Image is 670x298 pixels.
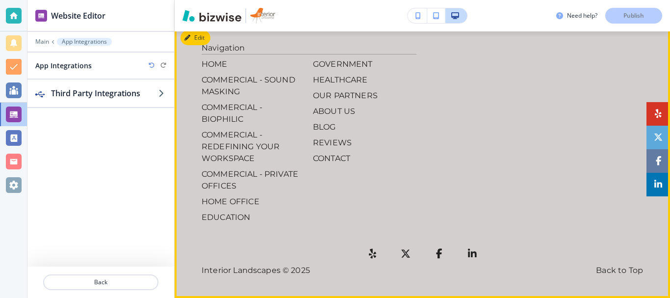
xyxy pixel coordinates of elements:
[202,129,305,164] p: COMMERCIAL - REDEFINING YOUR WORKSPACE
[567,11,597,20] h3: Need help?
[182,10,241,22] img: Bizwise Logo
[43,274,158,290] button: Back
[313,137,416,149] p: REVIEWS
[202,265,643,276] p: Interior Landscapes © 2025
[250,8,275,24] img: Your Logo
[27,80,174,107] button: Third Party Integrations
[596,265,643,276] p: Back to Top
[57,38,112,46] button: App Integrations
[35,38,49,45] button: Main
[180,30,210,45] button: Edit
[313,58,416,70] p: GOVERNMENT
[35,60,92,71] h2: App Integrations
[202,196,305,208] p: HOME OFFICE
[202,42,416,54] p: Navigation
[35,10,47,22] img: editor icon
[44,278,157,287] p: Back
[202,102,305,125] p: COMMERCIAL - BIOPHILIC
[51,87,158,99] h2: Third Party Integrations
[313,74,416,86] p: HEALTHCARE
[646,149,670,173] a: Social media link to facebook account
[313,121,416,133] p: BLOG
[62,38,107,45] p: App Integrations
[646,126,670,149] a: Social media link to twitter account
[313,90,416,102] p: OUR PARTNERS
[313,153,416,164] p: CONTACT
[202,168,305,192] p: COMMERCIAL - PRIVATE OFFICES
[646,173,670,196] a: Social media link to linkedin account
[646,102,670,126] a: Social media link to yelp account
[202,58,305,70] p: HOME
[313,106,416,117] p: ABOUT US
[202,212,305,223] p: EDUCATION
[51,10,105,22] h2: Website Editor
[202,74,305,98] p: COMMERCIAL - SOUND MASKING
